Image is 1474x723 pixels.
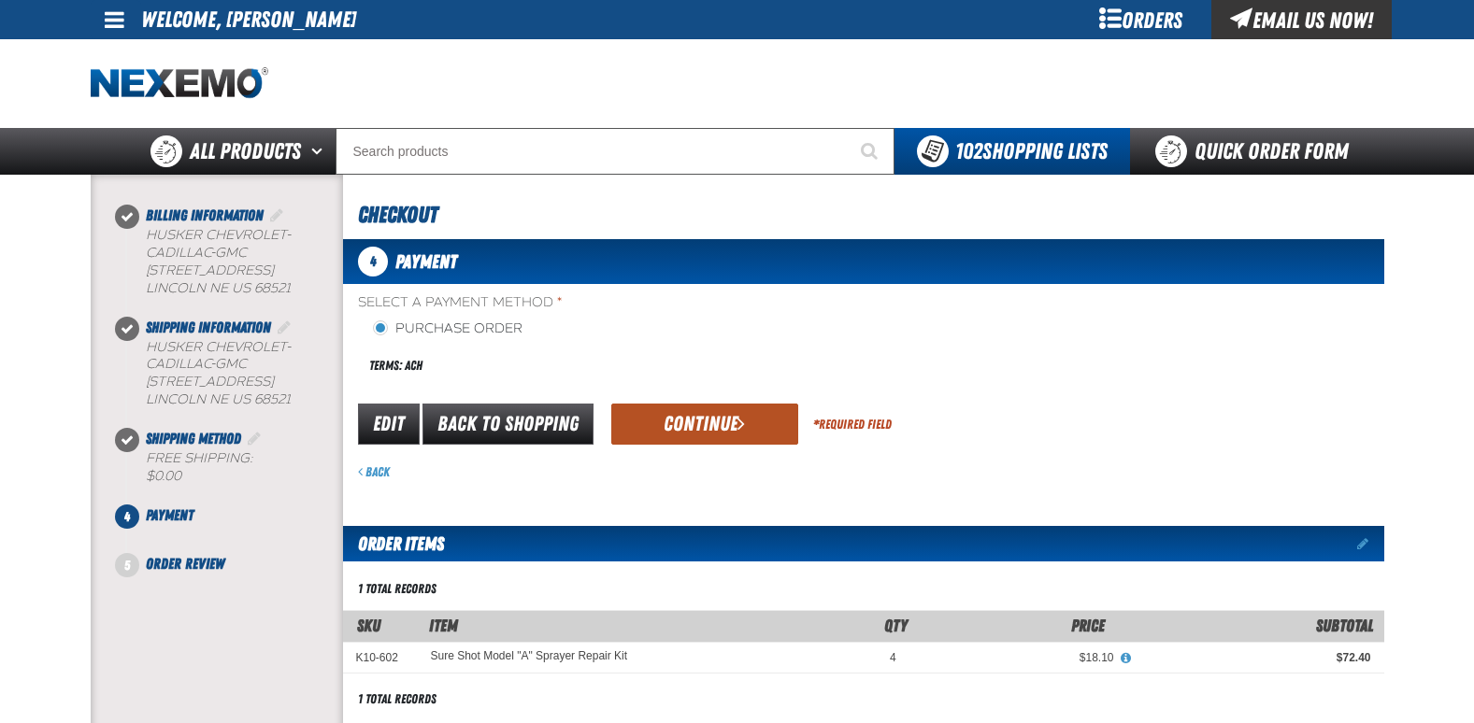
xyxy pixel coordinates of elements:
li: Payment. Step 4 of 5. Not Completed [127,504,343,553]
a: Edit Shipping Method [245,430,264,447]
img: Nexemo logo [91,67,268,100]
a: Quick Order Form [1130,128,1383,175]
span: Select a Payment Method [358,294,864,312]
span: Order Review [146,555,224,573]
span: US [232,280,250,296]
span: Billing Information [146,206,264,224]
span: NE [209,391,228,407]
div: $72.40 [1140,650,1371,665]
nav: Checkout steps. Current step is Payment. Step 4 of 5 [113,205,343,575]
a: Edit items [1357,537,1384,550]
a: Edit [358,404,420,445]
a: Edit Billing Information [267,206,286,224]
button: Start Searching [848,128,894,175]
li: Shipping Method. Step 3 of 5. Completed [127,428,343,504]
bdo: 68521 [254,391,291,407]
span: Subtotal [1316,616,1373,635]
span: Payment [395,250,457,273]
a: Back to Shopping [422,404,594,445]
a: Edit Shipping Information [275,319,293,336]
a: Back [358,464,390,479]
span: 4 [115,504,139,529]
span: [STREET_ADDRESS] [146,262,274,278]
td: K10-602 [343,642,418,673]
span: [STREET_ADDRESS] [146,374,274,390]
: Sure Shot Model "A" Sprayer Repair Kit [431,650,628,663]
input: Purchase Order [373,320,388,335]
span: Checkout [358,202,437,228]
a: Home [91,67,268,100]
span: 4 [358,247,388,276]
span: Shopping Lists [955,138,1108,164]
bdo: 68521 [254,280,291,296]
li: Shipping Information. Step 2 of 5. Completed [127,317,343,429]
span: LINCOLN [146,391,206,407]
span: Payment [146,506,193,524]
span: 4 [890,651,896,664]
strong: $0.00 [146,468,181,484]
li: Order Review. Step 5 of 5. Not Completed [127,553,343,575]
button: View All Prices for Sure Shot Model "A" Sprayer Repair Kit [1114,650,1138,667]
span: Item [429,616,458,635]
span: Husker Chevrolet-Cadillac-GMC [146,227,291,261]
label: Purchase Order [373,320,522,338]
input: Search [336,128,894,175]
span: NE [209,280,228,296]
button: Continue [611,404,798,445]
span: 5 [115,553,139,577]
div: 1 total records [358,690,436,708]
h2: Order Items [343,526,444,561]
div: Required Field [813,416,892,433]
span: US [232,391,250,407]
span: Husker Chevrolet-Cadillac-GMC [146,339,291,373]
span: All Products [190,135,301,168]
li: Billing Information. Step 1 of 5. Completed [127,205,343,317]
button: Open All Products pages [305,128,336,175]
span: LINCOLN [146,280,206,296]
div: 1 total records [358,580,436,598]
strong: 102 [955,138,982,164]
div: $18.10 [923,650,1114,665]
span: Price [1071,616,1105,635]
span: Shipping Method [146,430,241,447]
div: Free Shipping: [146,450,343,486]
a: SKU [357,616,380,635]
span: Qty [884,616,908,635]
div: Terms: ACH [358,346,864,386]
button: You have 102 Shopping Lists. Open to view details [894,128,1130,175]
span: Shipping Information [146,319,271,336]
